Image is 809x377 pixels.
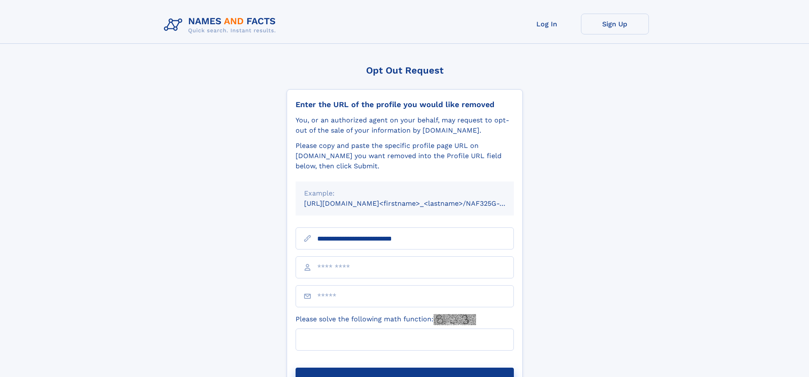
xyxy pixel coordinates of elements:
div: Example: [304,188,505,198]
a: Sign Up [581,14,649,34]
img: Logo Names and Facts [161,14,283,37]
div: You, or an authorized agent on your behalf, may request to opt-out of the sale of your informatio... [296,115,514,136]
a: Log In [513,14,581,34]
div: Please copy and paste the specific profile page URL on [DOMAIN_NAME] you want removed into the Pr... [296,141,514,171]
label: Please solve the following math function: [296,314,476,325]
div: Opt Out Request [287,65,523,76]
small: [URL][DOMAIN_NAME]<firstname>_<lastname>/NAF325G-xxxxxxxx [304,199,530,207]
div: Enter the URL of the profile you would like removed [296,100,514,109]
